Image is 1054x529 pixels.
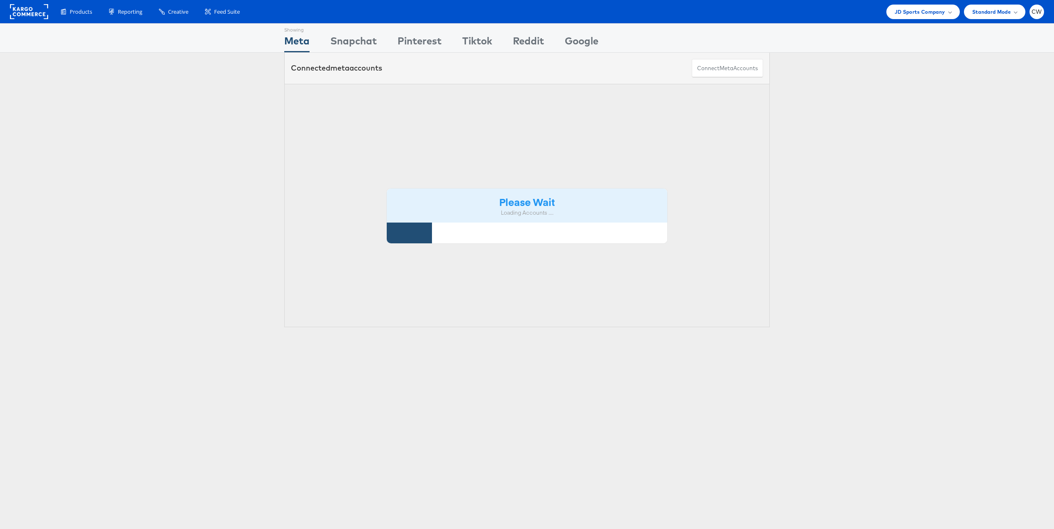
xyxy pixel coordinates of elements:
strong: Please Wait [499,195,555,208]
div: Showing [284,24,310,34]
span: Products [70,8,92,16]
span: Feed Suite [214,8,240,16]
div: Pinterest [398,34,442,52]
span: meta [720,64,733,72]
div: Snapchat [330,34,377,52]
span: Creative [168,8,188,16]
div: Connected accounts [291,63,382,73]
button: ConnectmetaAccounts [692,59,763,78]
div: Meta [284,34,310,52]
span: Reporting [118,8,142,16]
div: Tiktok [462,34,492,52]
span: CW [1032,9,1042,15]
span: Standard Mode [972,7,1011,16]
div: Reddit [513,34,544,52]
div: Google [565,34,598,52]
span: meta [330,63,349,73]
span: JD Sports Company [895,7,945,16]
div: Loading Accounts .... [393,209,661,217]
